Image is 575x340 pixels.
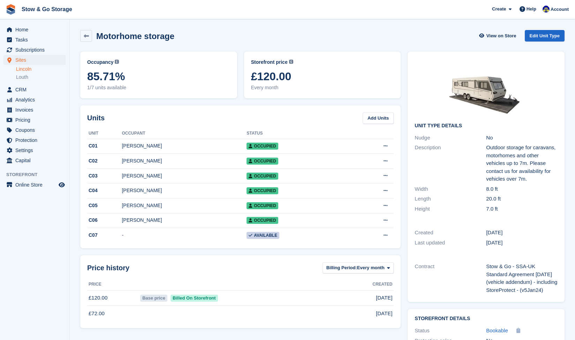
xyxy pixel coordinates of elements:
[87,232,122,239] div: C07
[87,290,139,306] td: £120.00
[15,125,57,135] span: Coupons
[492,6,506,13] span: Create
[415,263,486,294] div: Contract
[3,95,66,105] a: menu
[122,142,247,150] div: [PERSON_NAME]
[486,229,558,237] div: [DATE]
[122,228,247,243] td: -
[486,195,558,203] div: 20.0 ft
[87,187,122,194] div: C04
[58,181,66,189] a: Preview store
[323,262,394,274] button: Billing Period: Every month
[171,295,218,302] span: Billed On Storefront
[3,55,66,65] a: menu
[415,327,486,335] div: Status
[372,281,392,287] span: Created
[3,180,66,190] a: menu
[96,31,174,41] h2: Motorhome storage
[87,70,230,83] span: 85.71%
[478,30,519,41] a: View on Store
[3,85,66,95] a: menu
[247,158,278,165] span: Occupied
[486,327,508,333] span: Bookable
[251,84,394,91] span: Every month
[3,156,66,165] a: menu
[357,264,385,271] span: Every month
[415,123,558,129] h2: Unit Type details
[15,45,57,55] span: Subscriptions
[247,187,278,194] span: Occupied
[15,25,57,35] span: Home
[122,202,247,209] div: [PERSON_NAME]
[486,205,558,213] div: 7.0 ft
[3,145,66,155] a: menu
[3,125,66,135] a: menu
[434,59,538,118] img: Caravan%20-%20R.jpg
[543,6,550,13] img: Rob Good-Stephenson
[247,217,278,224] span: Occupied
[415,134,486,142] div: Nudge
[247,202,278,209] span: Occupied
[87,172,122,180] div: C03
[415,144,486,183] div: Description
[87,306,139,321] td: £72.00
[15,156,57,165] span: Capital
[15,135,57,145] span: Protection
[251,59,288,66] span: Storefront price
[326,264,357,271] span: Billing Period:
[15,105,57,115] span: Invoices
[15,35,57,45] span: Tasks
[3,115,66,125] a: menu
[363,112,394,124] a: Add Units
[415,205,486,213] div: Height
[376,294,392,302] span: [DATE]
[251,70,394,83] span: £120.00
[247,232,279,239] span: Available
[415,316,558,322] h2: Storefront Details
[3,135,66,145] a: menu
[15,115,57,125] span: Pricing
[140,295,168,302] span: Base price
[415,185,486,193] div: Width
[486,32,516,39] span: View on Store
[486,263,558,294] div: Stow & Go - SSA-UK Standard Agreement [DATE] (vehicle addendum) - including StoreProtect - (v5Jan24)
[87,84,230,91] span: 1/7 units available
[415,229,486,237] div: Created
[3,25,66,35] a: menu
[15,180,57,190] span: Online Store
[415,239,486,247] div: Last updated
[87,157,122,165] div: C02
[87,59,113,66] span: Occupancy
[3,105,66,115] a: menu
[15,85,57,95] span: CRM
[486,134,558,142] div: No
[6,4,16,15] img: stora-icon-8386f47178a22dfd0bd8f6a31ec36ba5ce8667c1dd55bd0f319d3a0aa187defe.svg
[115,60,119,64] img: icon-info-grey-7440780725fd019a000dd9b08b2336e03edf1995a4989e88bcd33f0948082b44.svg
[376,310,392,318] span: [DATE]
[87,113,105,123] h2: Units
[15,145,57,155] span: Settings
[247,128,348,139] th: Status
[87,263,129,273] span: Price history
[87,142,122,150] div: C01
[289,60,293,64] img: icon-info-grey-7440780725fd019a000dd9b08b2336e03edf1995a4989e88bcd33f0948082b44.svg
[19,3,75,15] a: Stow & Go Storage
[486,327,508,335] a: Bookable
[87,279,139,290] th: Price
[3,35,66,45] a: menu
[122,157,247,165] div: [PERSON_NAME]
[415,195,486,203] div: Length
[15,55,57,65] span: Sites
[15,95,57,105] span: Analytics
[525,30,565,41] a: Edit Unit Type
[551,6,569,13] span: Account
[122,187,247,194] div: [PERSON_NAME]
[486,185,558,193] div: 8.0 ft
[247,173,278,180] span: Occupied
[122,217,247,224] div: [PERSON_NAME]
[486,144,558,183] div: Outdoor storage for caravans, motorhomes and other vehicles up to 7m. Please contact us for avail...
[122,172,247,180] div: [PERSON_NAME]
[87,217,122,224] div: C06
[6,171,69,178] span: Storefront
[122,128,247,139] th: Occupant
